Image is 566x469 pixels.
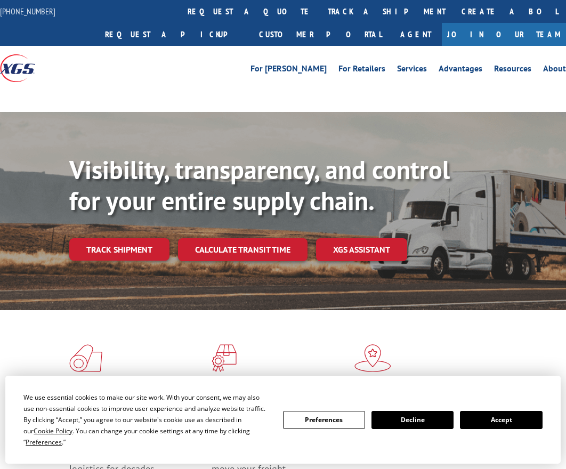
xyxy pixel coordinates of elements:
a: Join Our Team [442,23,566,46]
a: Track shipment [69,238,169,261]
a: Advantages [439,64,482,76]
a: About [543,64,566,76]
button: Decline [371,411,454,429]
button: Preferences [283,411,365,429]
img: xgs-icon-focused-on-flooring-red [212,344,237,372]
div: We use essential cookies to make our site work. With your consent, we may also use non-essential ... [23,392,270,448]
div: Cookie Consent Prompt [5,376,561,464]
img: xgs-icon-total-supply-chain-intelligence-red [69,344,102,372]
button: Accept [460,411,542,429]
a: Customer Portal [251,23,390,46]
a: Request a pickup [97,23,251,46]
a: For Retailers [338,64,385,76]
a: Resources [494,64,531,76]
a: Calculate transit time [178,238,308,261]
span: Preferences [26,438,62,447]
a: Agent [390,23,442,46]
a: For [PERSON_NAME] [250,64,327,76]
a: Services [397,64,427,76]
img: xgs-icon-flagship-distribution-model-red [354,344,391,372]
span: Cookie Policy [34,426,72,435]
b: Visibility, transparency, and control for your entire supply chain. [69,153,450,217]
a: XGS ASSISTANT [316,238,407,261]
